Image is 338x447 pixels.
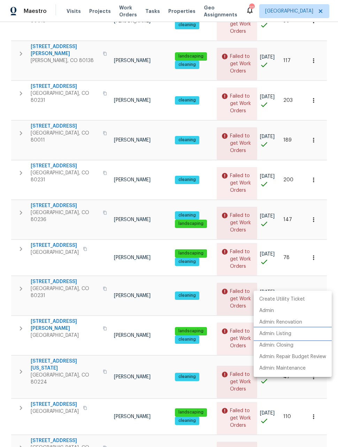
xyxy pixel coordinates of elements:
p: Admin: Repair Budget Review [259,353,326,361]
p: Admin [259,307,274,315]
p: Admin: Maintenance [259,365,306,372]
p: Admin: Listing [259,330,291,338]
p: Create Utility Ticket [259,296,305,303]
p: Admin: Closing [259,342,293,349]
p: Admin: Renovation [259,319,302,326]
